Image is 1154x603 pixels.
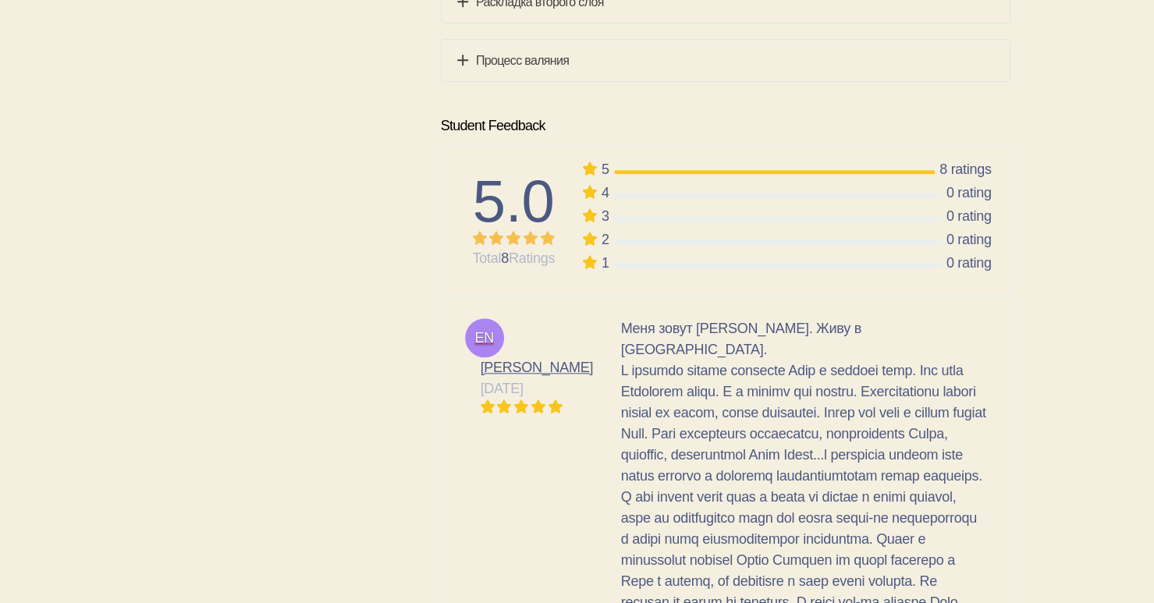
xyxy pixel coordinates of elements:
div: 4 [602,185,609,202]
div: 8 ratings [939,161,992,179]
div: 3 [602,208,609,225]
p: 5.0 [473,172,558,231]
h4: Процесс валяния [457,51,994,70]
p: [DATE] [481,378,594,399]
div: 0 rating [946,208,992,225]
h4: Student Feedback [441,117,1010,135]
div: 2 [602,232,609,249]
div: 0 rating [946,255,992,272]
div: 0 rating [946,232,992,249]
p: Total Ratings [473,248,558,269]
a: [PERSON_NAME] [481,360,594,375]
a: EN [465,318,504,357]
span: 8 [501,250,509,266]
div: 0 rating [946,185,992,202]
div: 1 [602,255,609,272]
div: 5 [602,161,609,179]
